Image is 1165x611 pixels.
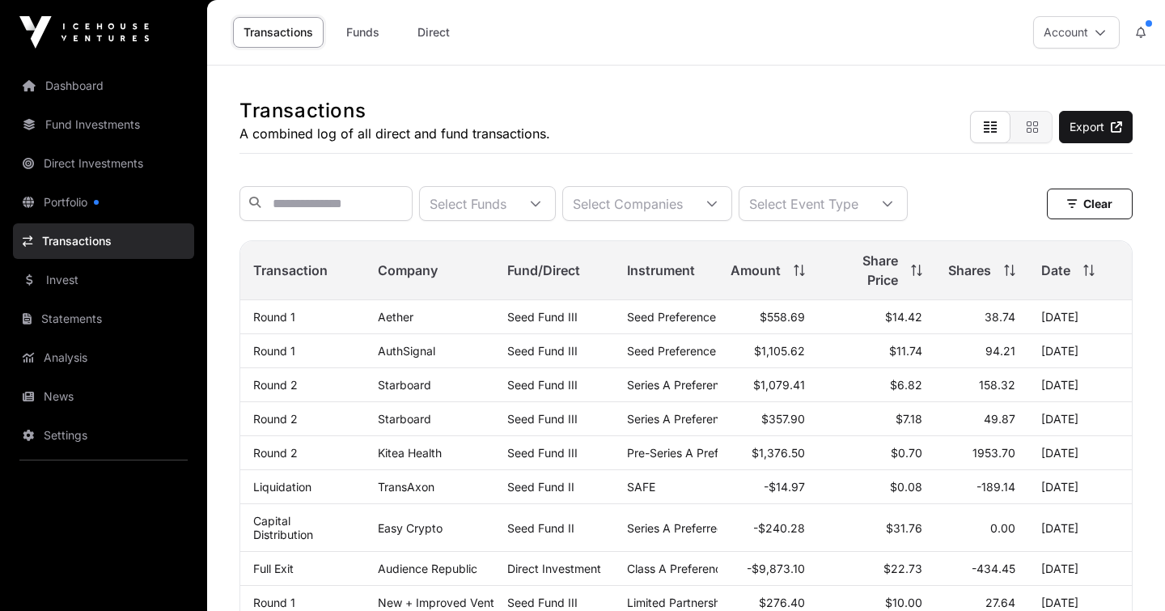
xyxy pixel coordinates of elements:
[1028,436,1132,470] td: [DATE]
[890,480,922,494] span: $0.08
[889,344,922,358] span: $11.74
[627,562,768,575] span: Class A Preference Shares
[1028,368,1132,402] td: [DATE]
[883,562,922,575] span: $22.73
[13,146,194,181] a: Direct Investments
[990,521,1015,535] span: 0.00
[253,378,298,392] a: Round 2
[253,562,294,575] a: Full Exit
[253,596,295,609] a: Round 1
[979,378,1015,392] span: 158.32
[1028,334,1132,368] td: [DATE]
[378,596,517,609] a: New + Improved Ventures
[1028,552,1132,586] td: [DATE]
[378,378,431,392] a: Starboard
[739,187,868,220] div: Select Event Type
[330,17,395,48] a: Funds
[718,300,818,334] td: $558.69
[985,596,1015,609] span: 27.64
[718,402,818,436] td: $357.90
[253,412,298,426] a: Round 2
[507,344,578,358] a: Seed Fund III
[507,480,574,494] a: Seed Fund II
[13,418,194,453] a: Settings
[13,340,194,376] a: Analysis
[627,344,756,358] span: Seed Preference Shares
[378,261,438,280] span: Company
[378,310,413,324] a: Aether
[253,261,328,280] span: Transaction
[13,223,194,259] a: Transactions
[948,261,991,280] span: Shares
[1084,533,1165,611] iframe: Chat Widget
[718,552,818,586] td: -$9,873.10
[507,521,574,535] a: Seed Fund II
[1028,470,1132,504] td: [DATE]
[1028,402,1132,436] td: [DATE]
[627,412,772,426] span: Series A Preference Shares
[985,344,1015,358] span: 94.21
[627,480,655,494] span: SAFE
[718,334,818,368] td: $1,105.62
[985,310,1015,324] span: 38.74
[885,596,922,609] span: $10.00
[507,412,578,426] a: Seed Fund III
[507,261,580,280] span: Fund/Direct
[13,301,194,337] a: Statements
[885,310,922,324] span: $14.42
[1047,189,1133,219] button: Clear
[627,596,760,609] span: Limited Partnership Units
[718,368,818,402] td: $1,079.41
[731,261,781,280] span: Amount
[1028,504,1132,552] td: [DATE]
[507,378,578,392] a: Seed Fund III
[976,480,1015,494] span: -189.14
[563,187,693,220] div: Select Companies
[1028,300,1132,334] td: [DATE]
[1059,111,1133,143] a: Export
[627,521,758,535] span: Series A Preferred Share
[507,562,601,575] span: Direct Investment
[253,480,311,494] a: Liquidation
[1041,261,1070,280] span: Date
[253,446,298,460] a: Round 2
[378,521,443,535] a: Easy Crypto
[378,412,431,426] a: Starboard
[253,344,295,358] a: Round 1
[233,17,324,48] a: Transactions
[13,107,194,142] a: Fund Investments
[831,251,898,290] span: Share Price
[239,98,550,124] h1: Transactions
[13,262,194,298] a: Invest
[507,310,578,324] a: Seed Fund III
[718,470,818,504] td: -$14.97
[627,261,695,280] span: Instrument
[13,379,194,414] a: News
[886,521,922,535] span: $31.76
[378,562,477,575] a: Audience Republic
[401,17,466,48] a: Direct
[507,596,578,609] a: Seed Fund III
[984,412,1015,426] span: 49.87
[378,480,434,494] a: TransAxon
[972,446,1015,460] span: 1953.70
[378,344,435,358] a: AuthSignal
[19,16,149,49] img: Icehouse Ventures Logo
[896,412,922,426] span: $7.18
[13,68,194,104] a: Dashboard
[627,378,772,392] span: Series A Preference Shares
[627,446,794,460] span: Pre-Series A Preference Shares
[507,446,578,460] a: Seed Fund III
[718,504,818,552] td: -$240.28
[420,187,516,220] div: Select Funds
[890,378,922,392] span: $6.82
[891,446,922,460] span: $0.70
[627,310,756,324] span: Seed Preference Shares
[253,514,313,541] a: Capital Distribution
[253,310,295,324] a: Round 1
[13,185,194,220] a: Portfolio
[1033,16,1120,49] button: Account
[972,562,1015,575] span: -434.45
[718,436,818,470] td: $1,376.50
